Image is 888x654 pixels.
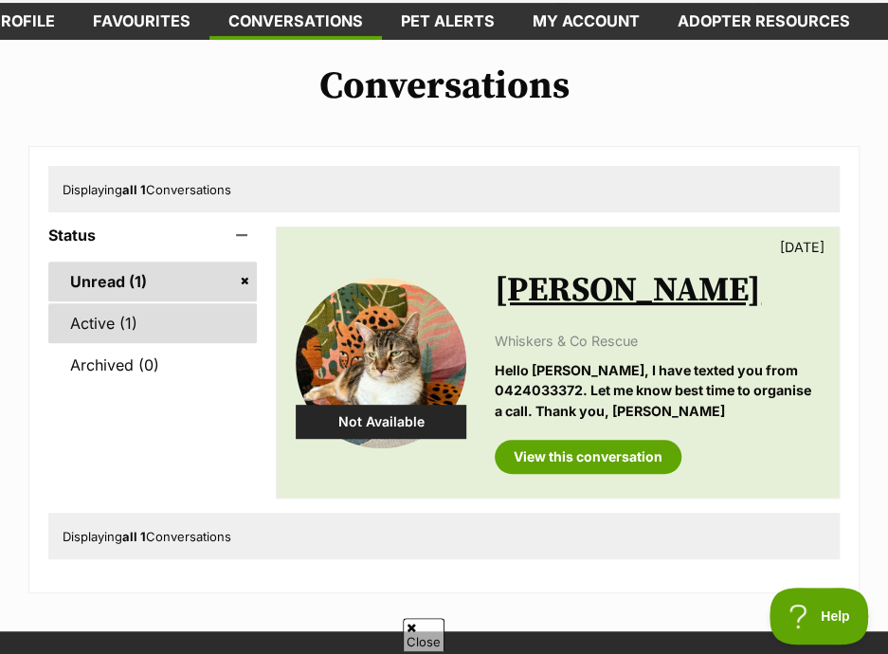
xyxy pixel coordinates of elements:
a: Favourites [74,3,209,40]
div: Not Available [296,405,466,439]
a: Pet alerts [382,3,514,40]
strong: all 1 [122,182,146,197]
span: Displaying Conversations [63,182,231,197]
a: Unread (1) [48,262,257,301]
a: My account [514,3,659,40]
header: Status [48,227,257,244]
span: Close [403,618,444,651]
a: Archived (0) [48,345,257,385]
iframe: Help Scout Beacon - Open [770,588,869,645]
span: Displaying Conversations [63,529,231,544]
p: Whiskers & Co Rescue [495,331,820,351]
p: [DATE] [780,237,825,257]
a: View this conversation [495,440,681,474]
a: [PERSON_NAME] [495,269,761,312]
a: conversations [209,3,382,40]
p: Hello [PERSON_NAME], I have texted you from 0424033372. Let me know best time to organise a call.... [495,360,820,421]
a: Active (1) [48,303,257,343]
a: Adopter resources [659,3,869,40]
img: Zoe [296,278,466,448]
strong: all 1 [122,529,146,544]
